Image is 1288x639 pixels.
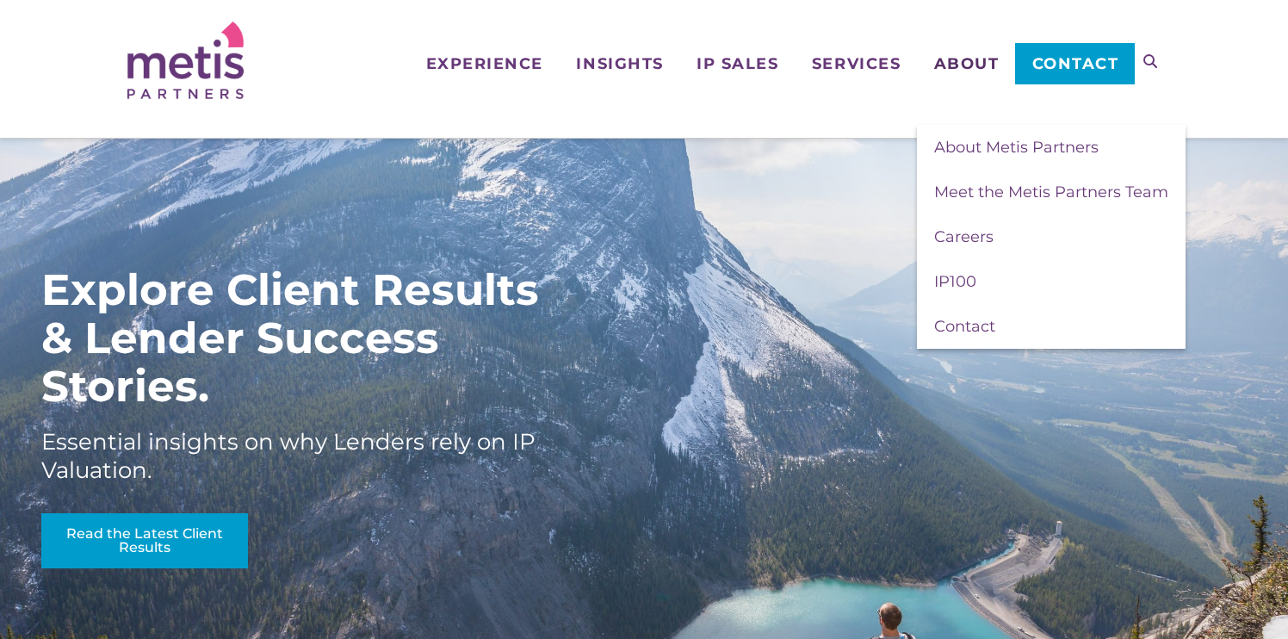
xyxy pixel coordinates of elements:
span: About [934,56,1000,71]
a: About Metis Partners [917,125,1186,170]
a: Contact [1015,43,1135,84]
span: Contact [934,317,995,336]
div: Explore Client Results & Lender Success Stories. [41,266,558,411]
a: IP100 [917,259,1186,304]
span: Services [812,56,901,71]
a: Meet the Metis Partners Team [917,170,1186,214]
a: Read the Latest Client Results [41,513,248,568]
span: Contact [1032,56,1119,71]
span: Meet the Metis Partners Team [934,183,1168,202]
a: Contact [917,304,1186,349]
span: IP Sales [697,56,778,71]
img: Metis Partners [127,22,244,99]
span: About Metis Partners [934,138,1099,157]
span: Careers [934,227,994,246]
span: Experience [426,56,543,71]
span: IP100 [934,272,976,291]
a: Careers [917,214,1186,259]
span: Insights [576,56,663,71]
div: Essential insights on why Lenders rely on IP Valuation. [41,428,558,485]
